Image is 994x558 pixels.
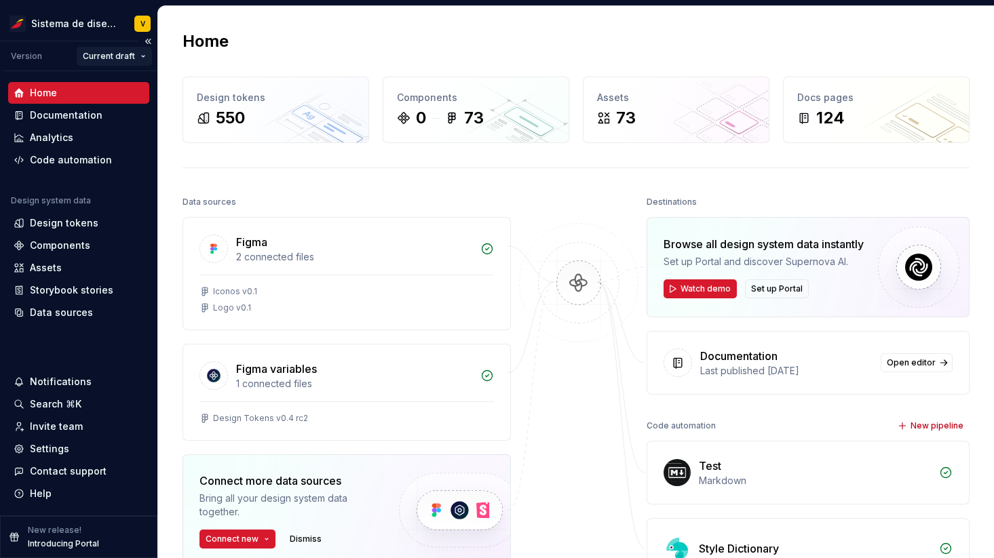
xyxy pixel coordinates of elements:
[30,420,83,433] div: Invite team
[597,91,755,104] div: Assets
[30,261,62,275] div: Assets
[30,216,98,230] div: Design tokens
[77,47,152,66] button: Current draft
[8,257,149,279] a: Assets
[881,353,953,372] a: Open editor
[183,193,236,212] div: Data sources
[416,107,426,129] div: 0
[199,492,376,519] div: Bring all your design system data together.
[887,357,936,368] span: Open editor
[213,302,251,313] div: Logo v0.1
[8,416,149,437] a: Invite team
[911,420,963,431] span: New pipeline
[236,377,472,391] div: 1 connected files
[30,108,102,122] div: Documentation
[8,279,149,301] a: Storybook stories
[30,306,93,319] div: Data sources
[30,239,90,252] div: Components
[664,255,864,268] div: Set up Portal and discover Supernova AI.
[183,31,229,52] h2: Home
[8,212,149,234] a: Design tokens
[197,91,355,104] div: Design tokens
[3,9,155,38] button: Sistema de diseño IberiaV
[11,195,91,206] div: Design system data
[138,32,157,51] button: Collapse sidebar
[8,302,149,323] a: Data sources
[383,77,569,143] a: Components073
[664,279,737,298] button: Watch demo
[30,487,52,500] div: Help
[140,18,145,29] div: V
[9,16,26,32] img: 55604660-494d-44a9-beb2-692398e9940a.png
[700,348,778,364] div: Documentation
[8,460,149,482] button: Contact support
[31,17,118,31] div: Sistema de diseño Iberia
[216,107,245,129] div: 550
[30,283,113,297] div: Storybook stories
[8,393,149,415] button: Search ⌘K
[236,361,317,377] div: Figma variables
[816,107,845,129] div: 124
[11,51,42,62] div: Version
[236,250,472,264] div: 2 connected files
[583,77,769,143] a: Assets73
[183,344,511,441] a: Figma variables1 connected filesDesign Tokens v0.4 rc2
[616,107,636,129] div: 73
[8,438,149,460] a: Settings
[199,473,376,489] div: Connect more data sources
[699,540,779,557] div: Style Dictionary
[745,279,809,298] button: Set up Portal
[894,416,970,435] button: New pipeline
[783,77,970,143] a: Docs pages124
[199,530,275,549] button: Connect new
[30,442,69,456] div: Settings
[30,464,107,478] div: Contact support
[699,458,721,474] div: Test
[797,91,955,104] div: Docs pages
[681,283,731,294] span: Watch demo
[28,538,99,549] p: Introducing Portal
[183,217,511,330] a: Figma2 connected filesIconos v0.1Logo v0.1
[213,413,308,424] div: Design Tokens v0.4 rc2
[397,91,555,104] div: Components
[8,483,149,504] button: Help
[290,534,322,544] span: Dismiss
[284,530,328,549] button: Dismiss
[30,397,81,411] div: Search ⌘K
[8,127,149,148] a: Analytics
[30,131,73,144] div: Analytics
[8,104,149,126] a: Documentation
[464,107,484,129] div: 73
[30,375,92,388] div: Notifications
[83,51,135,62] span: Current draft
[647,193,697,212] div: Destinations
[30,86,57,100] div: Home
[751,283,803,294] span: Set up Portal
[700,364,873,378] div: Last published [DATE]
[8,149,149,171] a: Code automation
[8,82,149,104] a: Home
[206,534,259,544] span: Connect new
[647,416,716,435] div: Code automation
[213,286,257,297] div: Iconos v0.1
[183,77,369,143] a: Design tokens550
[30,153,112,167] div: Code automation
[699,474,931,487] div: Markdown
[664,236,864,252] div: Browse all design system data instantly
[8,235,149,256] a: Components
[28,525,81,536] p: New release!
[8,371,149,393] button: Notifications
[236,234,267,250] div: Figma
